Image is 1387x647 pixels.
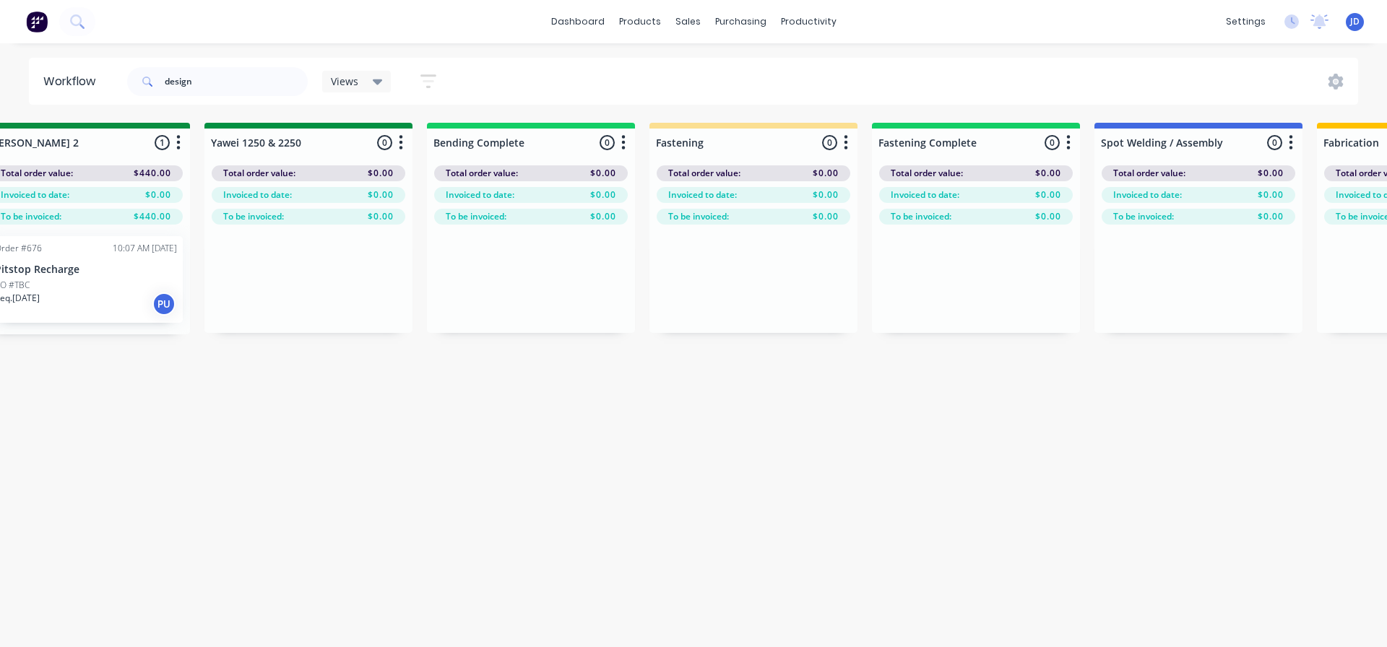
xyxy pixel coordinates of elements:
[368,210,394,223] span: $0.00
[668,188,737,201] span: Invoiced to date:
[891,210,951,223] span: To be invoiced:
[446,188,514,201] span: Invoiced to date:
[145,188,171,201] span: $0.00
[113,242,177,255] div: 10:07 AM [DATE]
[891,188,959,201] span: Invoiced to date:
[1350,15,1360,28] span: JD
[1258,210,1284,223] span: $0.00
[1035,188,1061,201] span: $0.00
[223,210,284,223] span: To be invoiced:
[668,210,729,223] span: To be invoiced:
[668,11,708,32] div: sales
[1035,167,1061,180] span: $0.00
[368,188,394,201] span: $0.00
[813,167,839,180] span: $0.00
[152,292,176,316] div: PU
[891,167,963,180] span: Total order value:
[1113,188,1182,201] span: Invoiced to date:
[1258,188,1284,201] span: $0.00
[590,167,616,180] span: $0.00
[134,167,171,180] span: $440.00
[223,167,295,180] span: Total order value:
[165,67,308,96] input: Search for orders...
[1,210,61,223] span: To be invoiced:
[446,167,518,180] span: Total order value:
[1,167,73,180] span: Total order value:
[590,210,616,223] span: $0.00
[708,11,774,32] div: purchasing
[43,73,103,90] div: Workflow
[612,11,668,32] div: products
[1113,210,1174,223] span: To be invoiced:
[368,167,394,180] span: $0.00
[1035,210,1061,223] span: $0.00
[813,188,839,201] span: $0.00
[26,11,48,32] img: Factory
[223,188,292,201] span: Invoiced to date:
[813,210,839,223] span: $0.00
[446,210,506,223] span: To be invoiced:
[1258,167,1284,180] span: $0.00
[1,188,69,201] span: Invoiced to date:
[590,188,616,201] span: $0.00
[774,11,844,32] div: productivity
[668,167,740,180] span: Total order value:
[1219,11,1273,32] div: settings
[331,74,358,89] span: Views
[1113,167,1185,180] span: Total order value:
[134,210,171,223] span: $440.00
[544,11,612,32] a: dashboard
